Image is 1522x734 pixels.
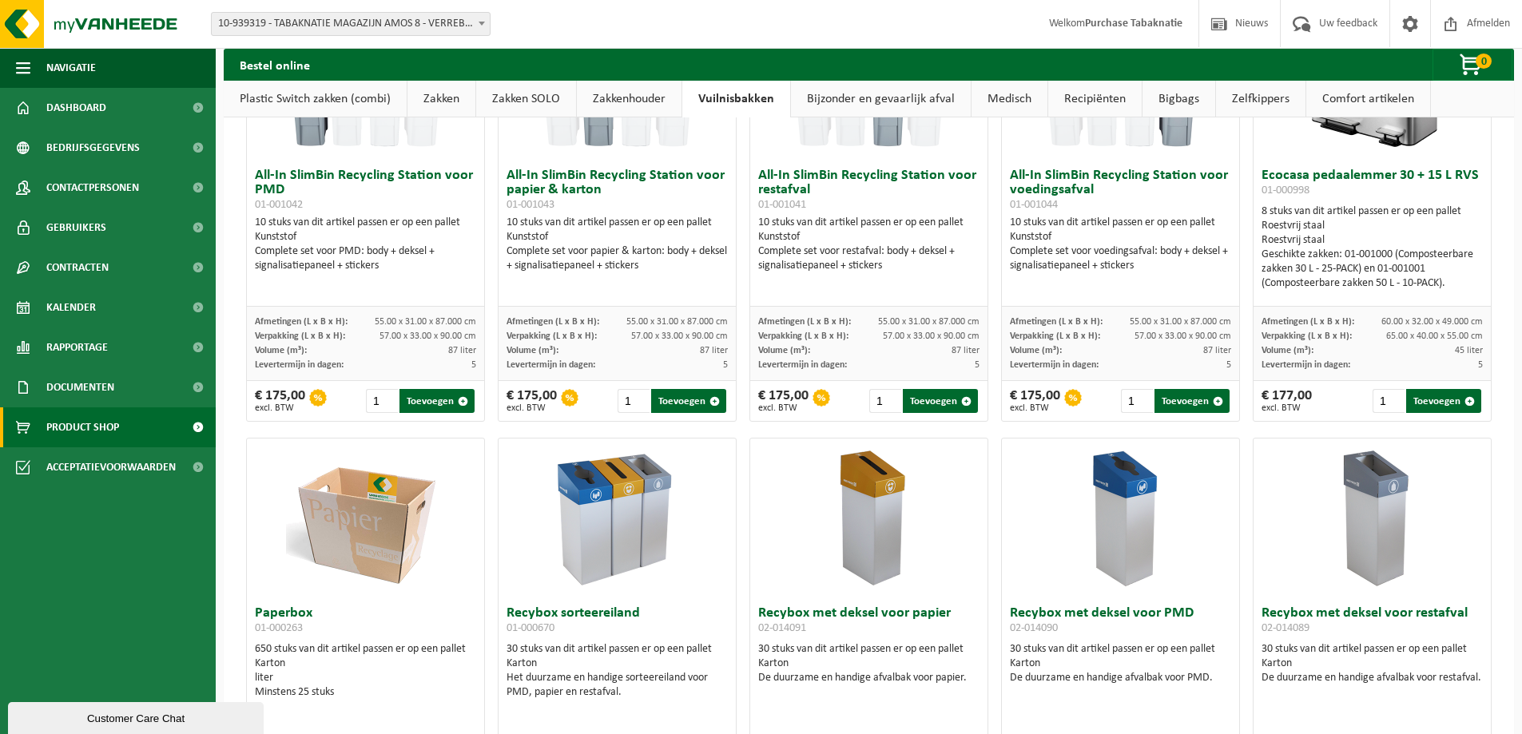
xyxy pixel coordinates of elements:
[758,216,980,273] div: 10 stuks van dit artikel passen er op een pallet
[46,208,106,248] span: Gebruikers
[789,438,949,598] img: 02-014091
[758,346,810,355] span: Volume (m³):
[255,244,476,273] div: Complete set voor PMD: body + deksel + signalisatiepaneel + stickers
[1010,244,1231,273] div: Complete set voor voedingsafval: body + deksel + signalisatiepaneel + stickers
[507,657,728,671] div: Karton
[1262,606,1483,638] h3: Recybox met deksel voor restafval
[255,317,348,327] span: Afmetingen (L x B x H):
[1262,671,1483,685] div: De duurzame en handige afvalbak voor restafval.
[758,230,980,244] div: Kunststof
[1203,346,1231,355] span: 87 liter
[399,389,475,413] button: Toevoegen
[46,367,114,407] span: Documenten
[507,622,554,634] span: 01-000670
[255,331,345,341] span: Verpakking (L x B x H):
[1262,317,1354,327] span: Afmetingen (L x B x H):
[507,389,557,413] div: € 175,00
[1085,18,1182,30] strong: Purchase Tabaknatie
[651,389,726,413] button: Toevoegen
[1262,346,1313,355] span: Volume (m³):
[1262,169,1483,200] h3: Ecocasa pedaalemmer 30 + 15 L RVS
[758,389,809,413] div: € 175,00
[758,622,806,634] span: 02-014091
[631,331,728,341] span: 57.00 x 33.00 x 90.00 cm
[626,317,728,327] span: 55.00 x 31.00 x 87.000 cm
[211,12,491,36] span: 10-939319 - TABAKNATIE MAGAZIJN AMOS 8 - VERREBROEK
[46,48,96,88] span: Navigatie
[1216,81,1305,117] a: Zelfkippers
[1010,622,1058,634] span: 02-014090
[255,169,476,212] h3: All-In SlimBin Recycling Station voor PMD
[1293,438,1452,598] img: 02-014089
[46,327,108,367] span: Rapportage
[1381,317,1483,327] span: 60.00 x 32.00 x 49.000 cm
[1041,438,1201,598] img: 02-014090
[758,331,848,341] span: Verpakking (L x B x H):
[723,360,728,370] span: 5
[1010,317,1103,327] span: Afmetingen (L x B x H):
[1476,54,1492,69] span: 0
[952,346,980,355] span: 87 liter
[507,230,728,244] div: Kunststof
[1010,606,1231,638] h3: Recybox met deksel voor PMD
[791,81,971,117] a: Bijzonder en gevaarlijk afval
[758,671,980,685] div: De duurzame en handige afvalbak voor papier.
[1010,230,1231,244] div: Kunststof
[883,331,980,341] span: 57.00 x 33.00 x 90.00 cm
[448,346,476,355] span: 87 liter
[1121,389,1154,413] input: 1
[471,360,476,370] span: 5
[507,403,557,413] span: excl. BTW
[975,360,980,370] span: 5
[1262,657,1483,671] div: Karton
[255,360,344,370] span: Levertermijn in dagen:
[46,168,139,208] span: Contactpersonen
[380,331,476,341] span: 57.00 x 33.00 x 90.00 cm
[1130,317,1231,327] span: 55.00 x 31.00 x 87.000 cm
[1433,49,1512,81] button: 0
[1154,389,1230,413] button: Toevoegen
[1010,671,1231,685] div: De duurzame en handige afvalbak voor PMD.
[407,81,475,117] a: Zakken
[758,317,851,327] span: Afmetingen (L x B x H):
[1406,389,1481,413] button: Toevoegen
[1262,403,1312,413] span: excl. BTW
[1262,184,1309,196] span: 01-000998
[286,438,446,598] img: 01-000263
[758,403,809,413] span: excl. BTW
[46,128,140,168] span: Bedrijfsgegevens
[1010,389,1060,413] div: € 175,00
[255,622,303,634] span: 01-000263
[700,346,728,355] span: 87 liter
[577,81,682,117] a: Zakkenhouder
[758,199,806,211] span: 01-001041
[758,606,980,638] h3: Recybox met deksel voor papier
[255,389,305,413] div: € 175,00
[507,360,595,370] span: Levertermijn in dagen:
[1306,81,1430,117] a: Comfort artikelen
[758,244,980,273] div: Complete set voor restafval: body + deksel + signalisatiepaneel + stickers
[1010,199,1058,211] span: 01-001044
[507,216,728,273] div: 10 stuks van dit artikel passen er op een pallet
[46,288,96,327] span: Kalender
[255,685,476,700] div: Minstens 25 stuks
[903,389,978,413] button: Toevoegen
[224,81,407,117] a: Plastic Switch zakken (combi)
[1262,360,1350,370] span: Levertermijn in dagen:
[1386,331,1483,341] span: 65.00 x 40.00 x 55.00 cm
[46,248,109,288] span: Contracten
[255,642,476,700] div: 650 stuks van dit artikel passen er op een pallet
[46,88,106,128] span: Dashboard
[255,230,476,244] div: Kunststof
[507,199,554,211] span: 01-001043
[255,671,476,685] div: liter
[618,389,650,413] input: 1
[1010,216,1231,273] div: 10 stuks van dit artikel passen er op een pallet
[366,389,399,413] input: 1
[507,671,728,700] div: Het duurzame en handige sorteereiland voor PMD, papier en restafval.
[255,199,303,211] span: 01-001042
[1010,169,1231,212] h3: All-In SlimBin Recycling Station voor voedingsafval
[507,346,558,355] span: Volume (m³):
[1010,331,1100,341] span: Verpakking (L x B x H):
